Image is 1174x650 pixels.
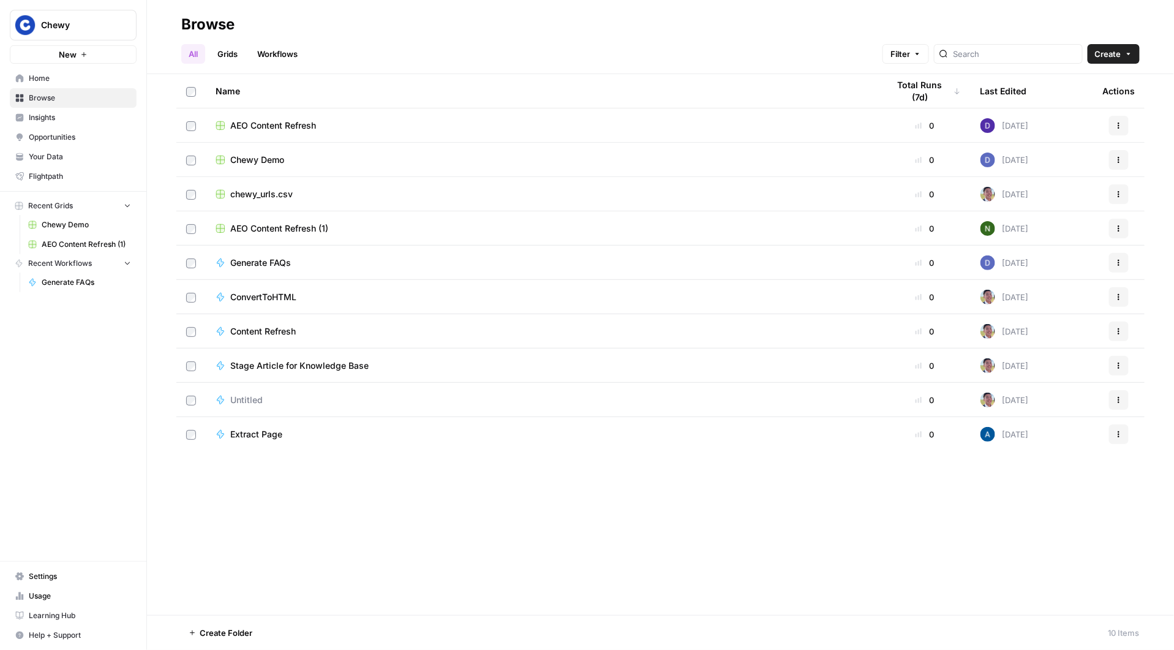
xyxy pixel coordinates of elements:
span: Generate FAQs [230,257,291,269]
span: ConvertToHTML [230,291,296,303]
img: oynt3kinlmekmaa1z2gxuuo0y08d [980,255,995,270]
a: Settings [10,567,137,586]
div: 0 [889,222,961,235]
span: Chewy [41,19,115,31]
span: Opportunities [29,132,131,143]
span: Learning Hub [29,610,131,621]
div: Last Edited [980,74,1027,108]
a: Extract Page [216,428,869,440]
span: Filter [890,48,910,60]
button: Recent Grids [10,197,137,215]
a: Learning Hub [10,606,137,625]
div: [DATE] [980,118,1029,133]
a: AEO Content Refresh (1) [216,222,869,235]
span: Home [29,73,131,84]
div: Name [216,74,869,108]
div: 0 [889,257,961,269]
span: Create [1095,48,1121,60]
a: Home [10,69,137,88]
a: Content Refresh [216,325,869,338]
div: 0 [889,291,961,303]
a: Browse [10,88,137,108]
span: Recent Grids [28,200,73,211]
div: 0 [889,428,961,440]
img: 99f2gcj60tl1tjps57nny4cf0tt1 [980,290,995,304]
span: Insights [29,112,131,123]
span: Untitled [230,394,263,406]
span: chewy_urls.csv [230,188,293,200]
a: Generate FAQs [23,273,137,292]
a: Workflows [250,44,305,64]
button: New [10,45,137,64]
a: AEO Content Refresh [216,119,869,132]
span: Recent Workflows [28,258,92,269]
a: chewy_urls.csv [216,188,869,200]
img: 6clbhjv5t98vtpq4yyt91utag0vy [980,118,995,133]
img: g4o9tbhziz0738ibrok3k9f5ina6 [980,221,995,236]
div: [DATE] [980,187,1029,202]
a: Untitled [216,394,869,406]
a: Chewy Demo [216,154,869,166]
img: he81ibor8lsei4p3qvg4ugbvimgp [980,427,995,442]
div: [DATE] [980,255,1029,270]
span: Usage [29,591,131,602]
div: 10 Items [1108,627,1140,639]
a: AEO Content Refresh (1) [23,235,137,254]
div: Total Runs (7d) [889,74,961,108]
a: Grids [210,44,245,64]
span: New [59,48,77,61]
a: Chewy Demo [23,215,137,235]
div: Actions [1103,74,1135,108]
a: All [181,44,205,64]
div: 0 [889,119,961,132]
span: AEO Content Refresh (1) [230,222,328,235]
div: 0 [889,360,961,372]
span: Settings [29,571,131,582]
img: 99f2gcj60tl1tjps57nny4cf0tt1 [980,187,995,202]
span: AEO Content Refresh [230,119,316,132]
span: Help + Support [29,630,131,641]
button: Filter [882,44,929,64]
div: 0 [889,188,961,200]
span: Flightpath [29,171,131,182]
div: [DATE] [980,358,1029,373]
span: Create Folder [200,627,252,639]
button: Create [1088,44,1140,64]
div: 0 [889,154,961,166]
a: Usage [10,586,137,606]
div: [DATE] [980,427,1029,442]
div: [DATE] [980,221,1029,236]
span: Generate FAQs [42,277,131,288]
span: Content Refresh [230,325,296,338]
a: Insights [10,108,137,127]
img: 99f2gcj60tl1tjps57nny4cf0tt1 [980,393,995,407]
img: 99f2gcj60tl1tjps57nny4cf0tt1 [980,358,995,373]
img: 99f2gcj60tl1tjps57nny4cf0tt1 [980,324,995,339]
div: [DATE] [980,290,1029,304]
a: Flightpath [10,167,137,186]
button: Recent Workflows [10,254,137,273]
a: Generate FAQs [216,257,869,269]
button: Create Folder [181,623,260,643]
span: Stage Article for Knowledge Base [230,360,369,372]
div: [DATE] [980,153,1029,167]
div: Browse [181,15,235,34]
button: Help + Support [10,625,137,645]
div: 0 [889,394,961,406]
a: ConvertToHTML [216,291,869,303]
span: Extract Page [230,428,282,440]
span: Chewy Demo [230,154,284,166]
span: Your Data [29,151,131,162]
div: 0 [889,325,961,338]
img: Chewy Logo [14,14,36,36]
img: oynt3kinlmekmaa1z2gxuuo0y08d [980,153,995,167]
span: AEO Content Refresh (1) [42,239,131,250]
button: Workspace: Chewy [10,10,137,40]
a: Stage Article for Knowledge Base [216,360,869,372]
a: Opportunities [10,127,137,147]
input: Search [953,48,1077,60]
div: [DATE] [980,393,1029,407]
span: Chewy Demo [42,219,131,230]
div: [DATE] [980,324,1029,339]
span: Browse [29,93,131,104]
